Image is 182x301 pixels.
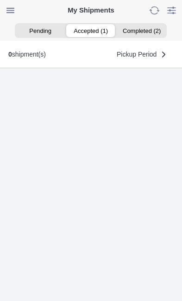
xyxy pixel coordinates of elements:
[117,51,157,58] span: Pickup Period
[116,24,167,37] ion-segment-button: Completed (2)
[66,24,116,37] ion-segment-button: Accepted (1)
[8,51,46,58] div: shipment(s)
[15,24,65,37] ion-segment-button: Pending
[8,51,12,58] b: 0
